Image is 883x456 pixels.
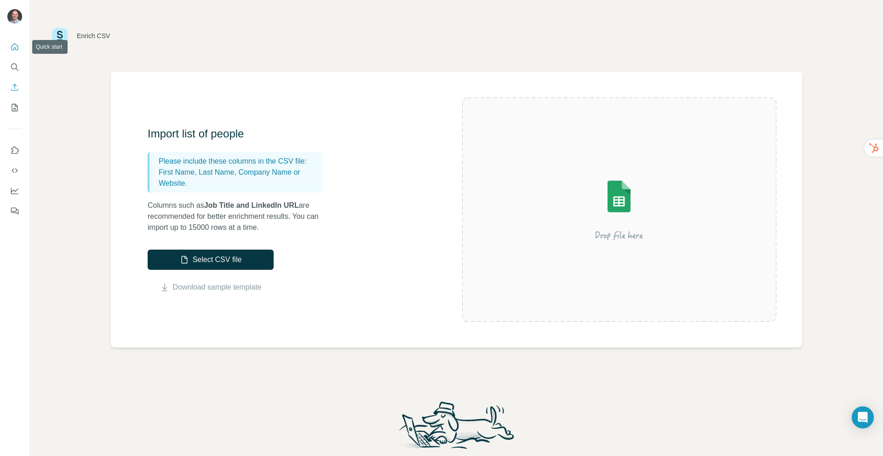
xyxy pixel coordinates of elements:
[159,156,319,167] p: Please include these columns in the CSV file:
[7,203,22,219] button: Feedback
[52,28,68,44] img: Surfe Logo
[148,200,332,233] p: Columns such as are recommended for better enrichment results. You can import up to 15000 rows at...
[7,79,22,96] button: Enrich CSV
[173,282,262,293] a: Download sample template
[204,201,299,209] span: Job Title and LinkedIn URL
[7,9,22,24] img: Avatar
[77,31,110,40] div: Enrich CSV
[7,59,22,75] button: Search
[159,167,319,189] p: First Name, Last Name, Company Name or Website.
[148,126,332,141] h3: Import list of people
[7,39,22,55] button: Quick start
[852,406,874,428] div: Open Intercom Messenger
[536,154,702,265] img: Surfe Illustration - Drop file here or select below
[7,99,22,116] button: My lists
[148,282,274,293] button: Download sample template
[7,182,22,199] button: Dashboard
[7,162,22,179] button: Use Surfe API
[148,250,274,270] button: Select CSV file
[7,142,22,159] button: Use Surfe on LinkedIn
